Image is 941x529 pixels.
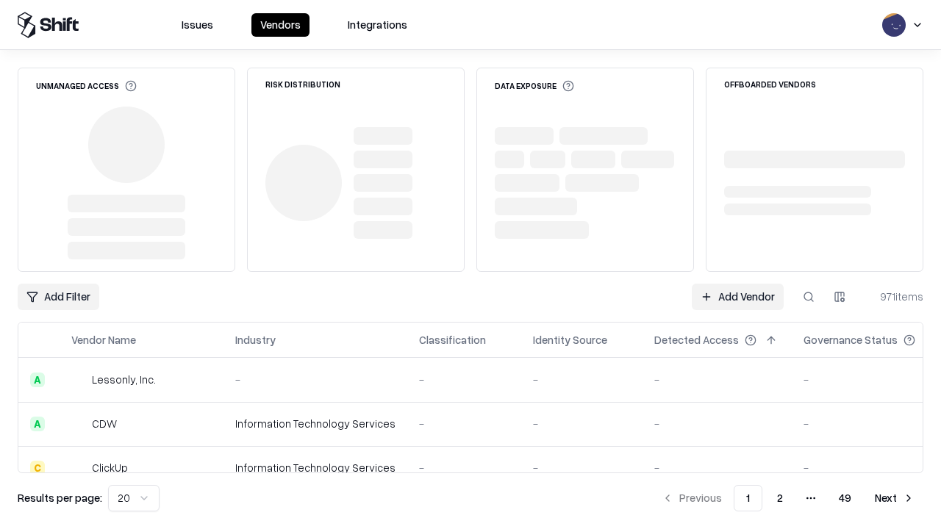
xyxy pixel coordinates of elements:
[18,490,102,505] p: Results per page:
[734,485,762,511] button: 1
[827,485,863,511] button: 49
[533,416,631,431] div: -
[419,332,486,348] div: Classification
[30,417,45,431] div: A
[30,461,45,475] div: C
[866,485,923,511] button: Next
[251,13,310,37] button: Vendors
[92,460,128,475] div: ClickUp
[71,461,86,475] img: ClickUp
[765,485,795,511] button: 2
[36,80,137,92] div: Unmanaged Access
[533,372,631,387] div: -
[71,373,86,387] img: Lessonly, Inc.
[495,80,574,92] div: Data Exposure
[92,372,156,387] div: Lessonly, Inc.
[235,372,396,387] div: -
[419,372,509,387] div: -
[692,284,784,310] a: Add Vendor
[533,332,607,348] div: Identity Source
[804,460,939,475] div: -
[92,416,117,431] div: CDW
[71,332,136,348] div: Vendor Name
[173,13,222,37] button: Issues
[30,373,45,387] div: A
[804,372,939,387] div: -
[18,284,99,310] button: Add Filter
[235,460,396,475] div: Information Technology Services
[533,460,631,475] div: -
[235,332,276,348] div: Industry
[235,416,396,431] div: Information Technology Services
[654,416,780,431] div: -
[804,332,898,348] div: Governance Status
[339,13,416,37] button: Integrations
[419,460,509,475] div: -
[804,416,939,431] div: -
[654,460,780,475] div: -
[71,417,86,431] img: CDW
[865,289,923,304] div: 971 items
[724,80,816,88] div: Offboarded Vendors
[265,80,340,88] div: Risk Distribution
[654,332,739,348] div: Detected Access
[654,372,780,387] div: -
[419,416,509,431] div: -
[653,485,923,511] nav: pagination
